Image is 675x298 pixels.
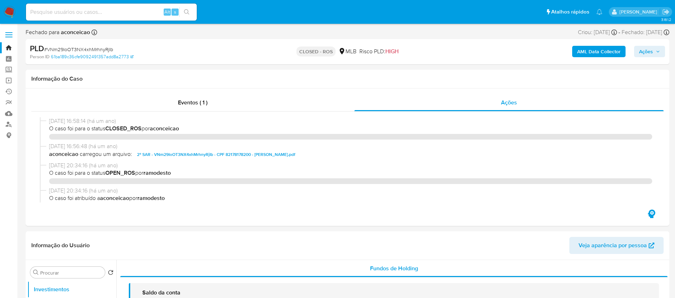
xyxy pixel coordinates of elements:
[31,75,664,82] h1: Informação do Caso
[634,46,665,57] button: Ações
[174,9,176,15] span: s
[27,281,116,298] button: Investimentos
[33,270,39,275] button: Procurar
[618,28,620,36] span: -
[179,7,194,17] button: search-icon
[579,237,647,254] span: Veja aparência por pessoa
[26,7,197,17] input: Pesquise usuários ou casos...
[639,46,653,57] span: Ações
[578,28,617,36] div: Criou: [DATE]
[30,54,49,60] b: Person ID
[338,48,357,55] div: MLB
[164,9,170,15] span: Alt
[44,46,113,53] span: # VNm29IoOT3NX4xhMrhnyRjIb
[569,237,664,254] button: Veja aparência por pessoa
[59,28,90,36] b: aconceicao
[51,54,133,60] a: 61ba189c36cfe9092491357add8a2773
[619,9,660,15] p: andreia.almeida@mercadolivre.com
[359,48,399,55] span: Risco PLD:
[31,242,90,249] h1: Informação do Usuário
[622,28,669,36] div: Fechado: [DATE]
[551,8,589,16] span: Atalhos rápidos
[178,98,207,107] span: Eventos ( 1 )
[108,270,114,277] button: Retornar ao pedido padrão
[40,270,102,276] input: Procurar
[385,47,399,55] span: HIGH
[30,43,44,54] b: PLD
[596,9,602,15] a: Notificações
[662,8,670,16] a: Sair
[501,98,517,107] span: Ações
[577,46,621,57] b: AML Data Collector
[572,46,626,57] button: AML Data Collector
[296,47,336,56] p: CLOSED - ROS
[26,28,90,36] span: Fechado para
